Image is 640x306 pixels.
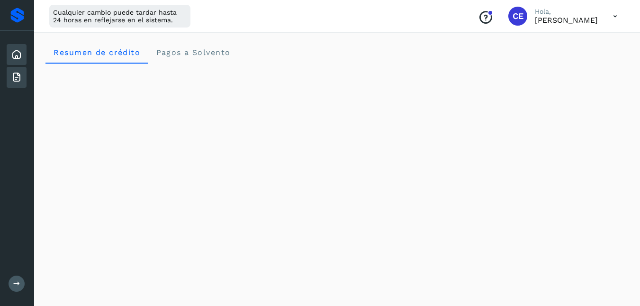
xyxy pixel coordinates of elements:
[155,48,230,57] span: Pagos a Solvento
[535,8,598,16] p: Hola,
[7,67,27,88] div: Facturas
[53,48,140,57] span: Resumen de crédito
[7,44,27,65] div: Inicio
[535,16,598,25] p: CLAUDIA ELIZABETH SANCHEZ
[49,5,190,28] div: Cualquier cambio puede tardar hasta 24 horas en reflejarse en el sistema.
